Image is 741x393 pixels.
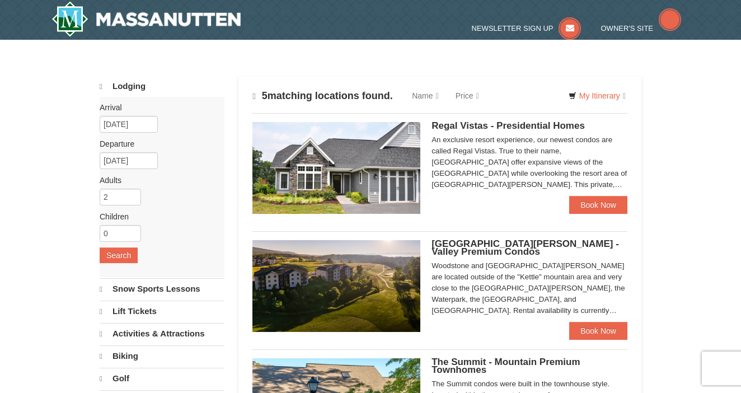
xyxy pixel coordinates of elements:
[100,76,224,97] a: Lodging
[432,260,627,316] div: Woodstone and [GEOGRAPHIC_DATA][PERSON_NAME] are located outside of the "Kettle" mountain area an...
[51,1,241,37] img: Massanutten Resort Logo
[472,24,554,32] span: Newsletter Sign Up
[472,24,581,32] a: Newsletter Sign Up
[100,301,224,322] a: Lift Tickets
[432,134,627,190] div: An exclusive resort experience, our newest condos are called Regal Vistas. True to their name, [G...
[404,85,447,107] a: Name
[51,1,241,37] a: Massanutten Resort
[569,196,627,214] a: Book Now
[100,175,216,186] label: Adults
[432,120,585,131] span: Regal Vistas - Presidential Homes
[100,368,224,389] a: Golf
[601,24,682,32] a: Owner's Site
[100,345,224,367] a: Biking
[432,357,580,375] span: The Summit - Mountain Premium Townhomes
[252,122,420,214] img: 19218991-1-902409a9.jpg
[100,102,216,113] label: Arrival
[561,87,633,104] a: My Itinerary
[432,238,619,257] span: [GEOGRAPHIC_DATA][PERSON_NAME] - Valley Premium Condos
[601,24,654,32] span: Owner's Site
[100,323,224,344] a: Activities & Attractions
[100,247,138,263] button: Search
[100,211,216,222] label: Children
[252,240,420,332] img: 19219041-4-ec11c166.jpg
[100,278,224,300] a: Snow Sports Lessons
[100,138,216,149] label: Departure
[569,322,627,340] a: Book Now
[447,85,487,107] a: Price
